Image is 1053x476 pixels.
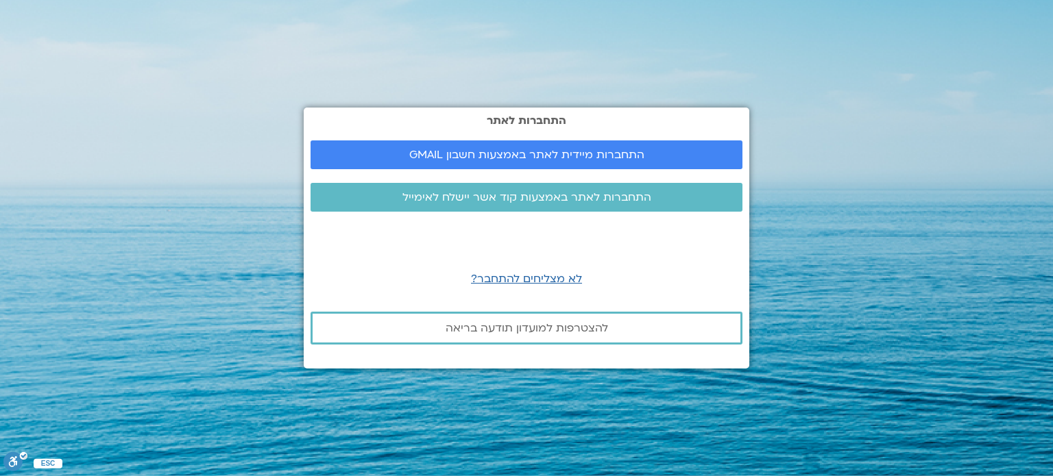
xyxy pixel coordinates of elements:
[311,183,742,212] a: התחברות לאתר באמצעות קוד אשר יישלח לאימייל
[446,322,608,334] span: להצטרפות למועדון תודעה בריאה
[311,140,742,169] a: התחברות מיידית לאתר באמצעות חשבון GMAIL
[402,191,651,203] span: התחברות לאתר באמצעות קוד אשר יישלח לאימייל
[311,312,742,345] a: להצטרפות למועדון תודעה בריאה
[311,114,742,127] h2: התחברות לאתר
[409,149,644,161] span: התחברות מיידית לאתר באמצעות חשבון GMAIL
[471,271,582,286] a: לא מצליחים להתחבר?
